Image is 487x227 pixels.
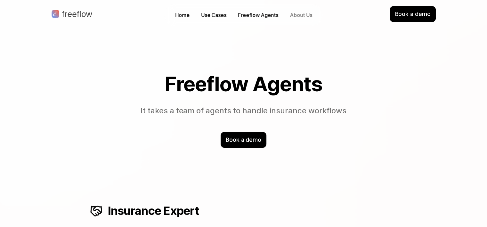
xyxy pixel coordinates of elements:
[127,105,360,117] p: It takes a team of agents to handle insurance workflows
[108,204,397,218] h3: Insurance Expert
[201,11,226,19] div: Use Cases
[221,132,266,148] div: Book a demo
[290,11,312,19] p: About Us
[59,73,428,95] h1: Freeflow Agents
[175,11,190,19] p: Home
[226,136,261,144] p: Book a demo
[395,10,430,18] p: Book a demo
[235,10,281,20] a: Freeflow Agents
[172,10,193,20] a: Home
[62,10,92,18] p: freeflow
[287,10,315,20] a: About Us
[238,11,278,19] p: Freeflow Agents
[390,6,435,22] div: Book a demo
